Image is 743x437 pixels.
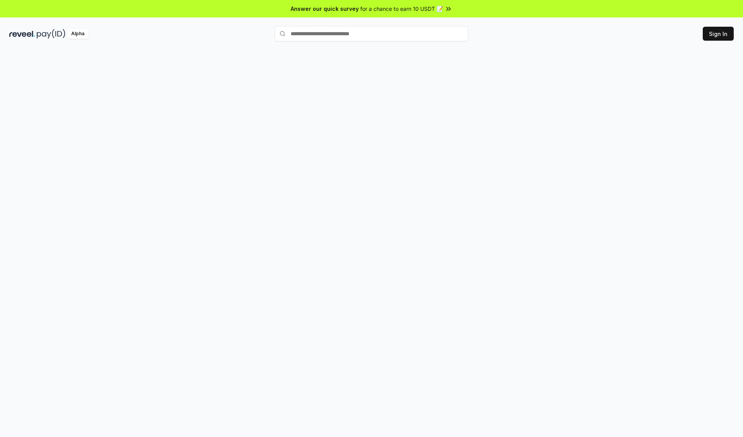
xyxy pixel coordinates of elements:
img: reveel_dark [9,29,35,39]
img: pay_id [37,29,65,39]
div: Alpha [67,29,89,39]
span: for a chance to earn 10 USDT 📝 [360,5,443,13]
span: Answer our quick survey [291,5,359,13]
button: Sign In [703,27,734,41]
